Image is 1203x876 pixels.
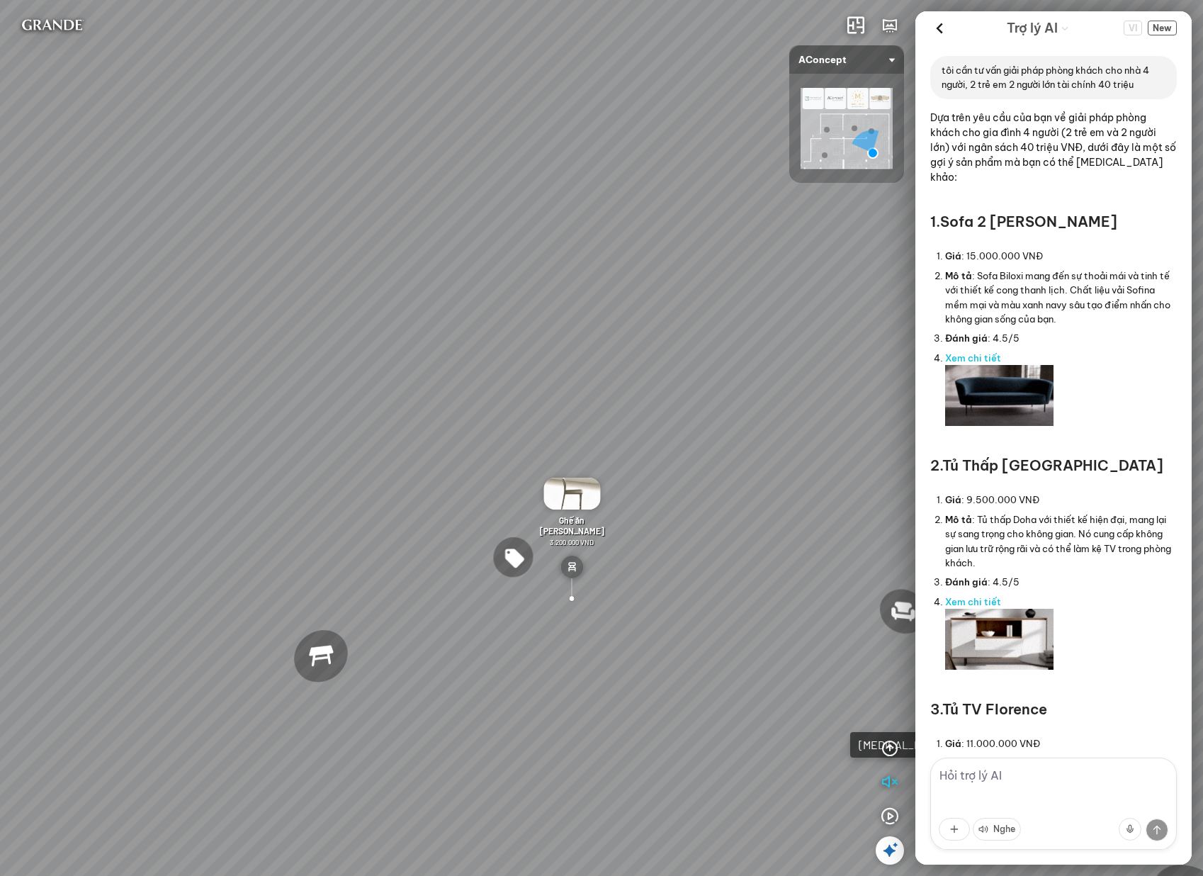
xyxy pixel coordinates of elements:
h3: 2. [930,456,1177,476]
li: : 4.5/5 [945,573,1177,592]
span: AConcept [798,45,895,74]
img: logo [11,11,93,40]
li: : 4.5/5 [945,329,1177,348]
span: 3.200.000 VND [550,538,594,546]
li: : 11.000.000 VNĐ [945,734,1177,753]
img: Sofa Biloxi [945,365,1054,426]
img: type_chair_EH76Y3RXHCN6.svg [560,556,583,578]
span: Giá [945,494,961,505]
a: Xem chi tiết [945,352,1001,364]
span: New [1148,21,1177,35]
span: Đánh giá [945,332,988,344]
li: : Tủ TV Florence mang đến vẻ đẹp thanh lịch với thiết kế tối giản, phù hợp cho không gian hiện đại. [945,753,1177,802]
li: : Tủ thấp Doha với thiết kế hiện đại, mang lại sự sang trọng cho không gian. Nó cung cấp không gi... [945,510,1177,573]
p: Dựa trên yêu cầu của bạn về giải pháp phòng khách cho gia đình 4 người (2 trẻ em và 2 người lớn) ... [930,111,1177,185]
img: AConcept_CTMHTJT2R6E4.png [801,88,893,169]
span: Tủ Thấp [GEOGRAPHIC_DATA] [942,456,1163,474]
span: Tủ TV Florence [942,700,1047,718]
div: AI Guide options [1007,17,1069,39]
span: Trợ lý AI [1007,18,1058,38]
p: tôi cần tư vấn giải pháp phòng khách cho nhà 4 người, 2 trẻ em 2 người lớn tài chính 40 triệu [942,63,1165,92]
h3: 1. [930,212,1177,232]
h3: 3. [930,700,1177,719]
span: Giá [945,738,961,749]
span: VI [1124,21,1142,35]
img: Tủ Doha [945,609,1054,670]
span: Mô tả [945,514,972,525]
span: Giá [945,250,961,262]
li: : 15.000.000 VNĐ [945,247,1177,266]
span: Ghế ăn [PERSON_NAME] [540,515,604,536]
button: Nghe [973,818,1021,841]
img: Gh___n_Andrew_ARTPM2ZALACD.gif [543,478,600,510]
div: [MEDICAL_DATA] quan tiếp [859,738,993,752]
a: Xem chi tiết [945,596,1001,607]
button: Change language [1124,21,1142,35]
li: : 9.500.000 VNĐ [945,490,1177,510]
span: Sofa 2 [PERSON_NAME] [940,213,1117,230]
span: Đánh giá [945,576,988,588]
li: : Sofa Biloxi mang đến sự thoải mái và tinh tế với thiết kế cong thanh lịch. Chất liệu vải Sofina... [945,266,1177,329]
span: Mô tả [945,270,972,281]
button: New Chat [1148,21,1177,35]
